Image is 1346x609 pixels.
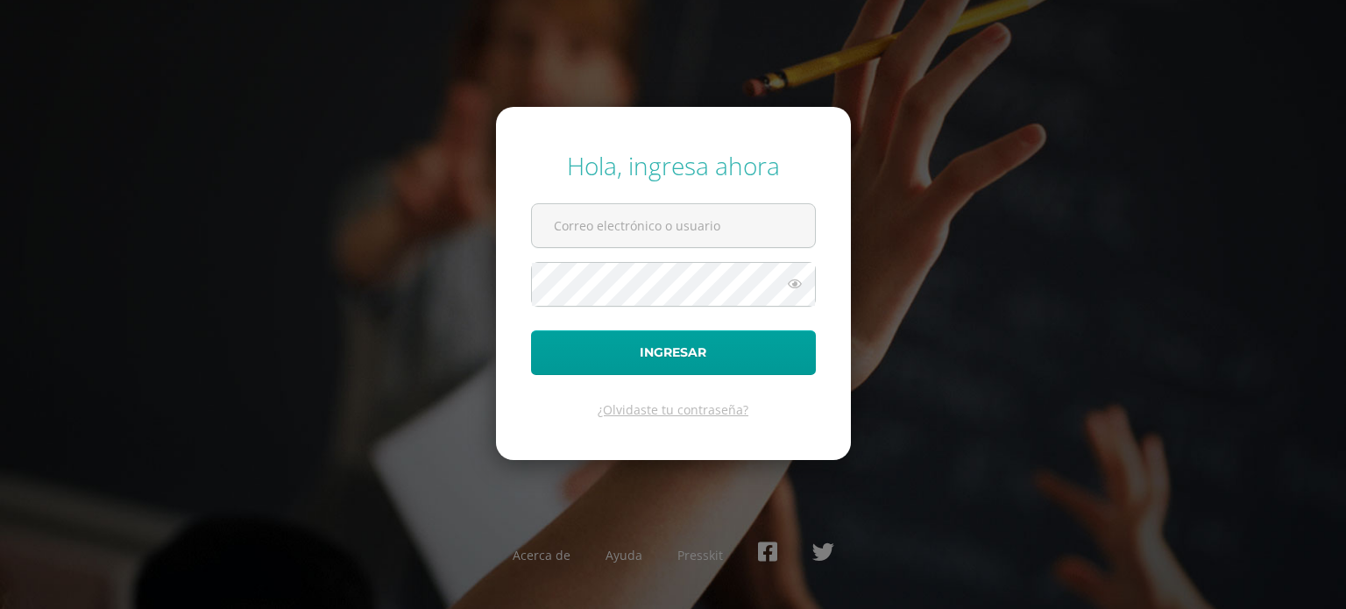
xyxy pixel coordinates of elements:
div: Hola, ingresa ahora [531,149,816,182]
a: Ayuda [606,547,642,563]
a: ¿Olvidaste tu contraseña? [598,401,748,418]
a: Acerca de [513,547,570,563]
input: Correo electrónico o usuario [532,204,815,247]
a: Presskit [677,547,723,563]
button: Ingresar [531,330,816,375]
